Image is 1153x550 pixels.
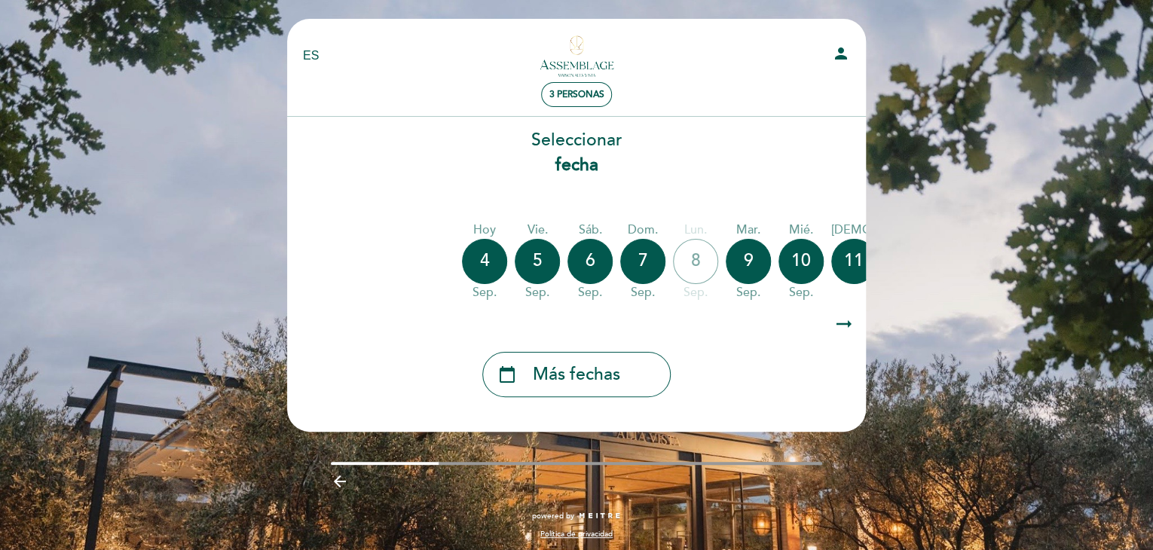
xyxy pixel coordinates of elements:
div: lun. [673,222,718,239]
a: Alta Vista Assemblage [482,35,671,77]
i: arrow_right_alt [833,308,855,341]
div: 11 [831,239,876,284]
span: 3 personas [549,89,604,100]
div: sep. [567,284,613,301]
b: fecha [555,154,598,176]
span: Más fechas [533,362,620,387]
div: mié. [778,222,824,239]
div: sáb. [567,222,613,239]
div: mar. [726,222,771,239]
div: sep. [831,284,967,301]
div: vie. [515,222,560,239]
i: calendar_today [498,362,516,387]
div: sep. [515,284,560,301]
button: person [832,44,850,68]
a: powered by [532,511,621,521]
img: MEITRE [578,512,621,520]
i: arrow_backward [331,472,349,490]
div: 9 [726,239,771,284]
div: dom. [620,222,665,239]
div: sep. [673,284,718,301]
div: sep. [462,284,507,301]
a: Política de privacidad [540,529,613,539]
div: sep. [620,284,665,301]
div: [DEMOGRAPHIC_DATA]. [831,222,967,239]
i: person [832,44,850,63]
div: 8 [673,239,718,284]
div: 4 [462,239,507,284]
div: 5 [515,239,560,284]
div: sep. [726,284,771,301]
div: 7 [620,239,665,284]
div: 10 [778,239,824,284]
div: sep. [778,284,824,301]
span: powered by [532,511,574,521]
div: 6 [567,239,613,284]
div: Seleccionar [286,128,867,178]
div: Hoy [462,222,507,239]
